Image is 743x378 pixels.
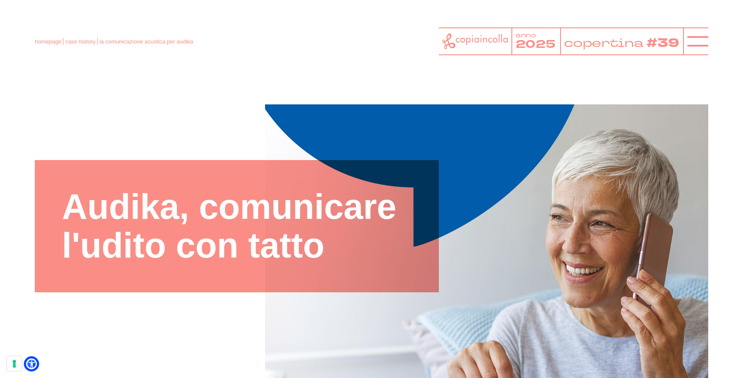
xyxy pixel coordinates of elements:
button: Le tue preferenze relative al consenso per le tecnologie di tracciamento [7,356,22,371]
tspan: copertina [564,35,644,50]
tspan: anno [515,31,536,40]
tspan: 2025 [515,37,556,52]
tspan: #39 [647,35,679,52]
span: la comunicazione acustica per audika [100,38,193,45]
a: Open Accessibility Menu [26,358,37,369]
a: case history [65,38,95,45]
h1: Audika, comunicare l'udito con tatto [62,187,412,265]
a: homepage [35,38,61,45]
